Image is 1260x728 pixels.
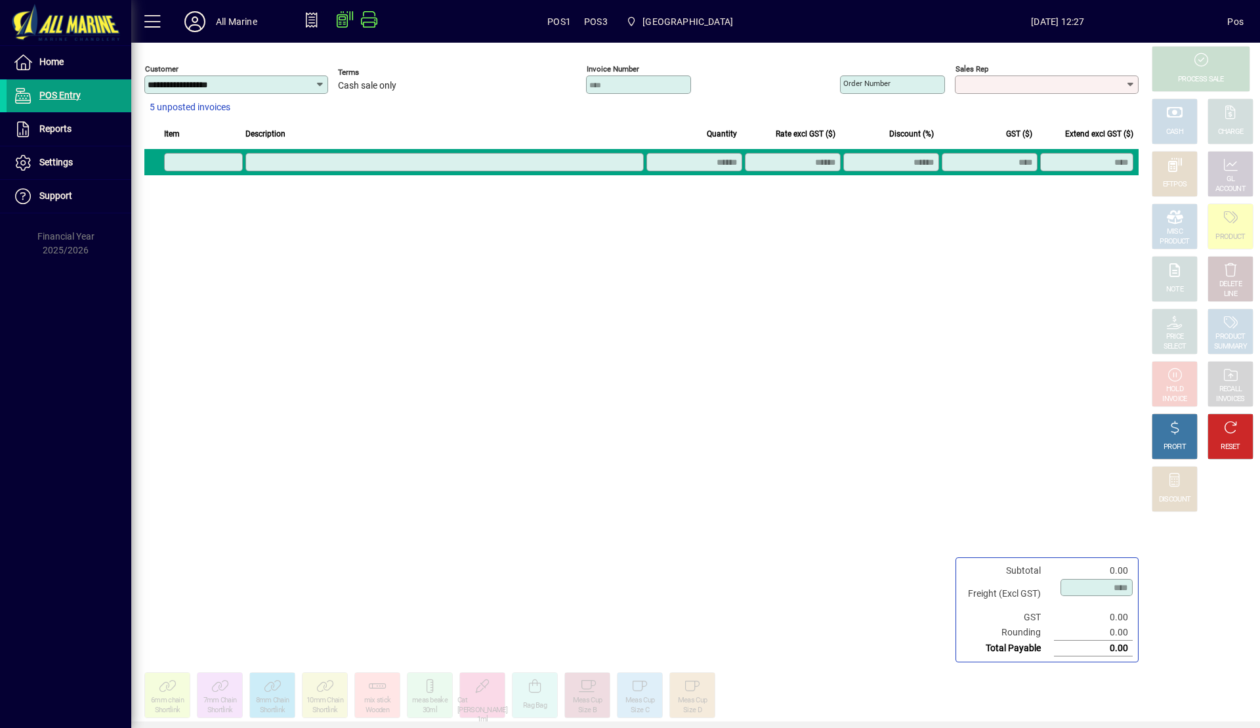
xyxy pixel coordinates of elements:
[412,696,448,706] div: meas beake
[306,696,343,706] div: 10mm Chain
[1162,395,1186,404] div: INVOICE
[621,10,738,33] span: Port Road
[7,180,131,213] a: Support
[1178,75,1224,85] div: PROCESS SALE
[338,68,417,77] span: Terms
[1214,342,1247,352] div: SUMMARY
[150,100,230,114] span: 5 unposted invoices
[578,706,597,716] div: Size B
[338,81,396,91] span: Cash sale only
[1160,237,1189,247] div: PRODUCT
[39,190,72,201] span: Support
[39,123,72,134] span: Reports
[39,56,64,67] span: Home
[625,696,654,706] div: Meas Cup
[423,706,437,716] div: 30ml
[1221,442,1240,452] div: RESET
[312,706,338,716] div: Shortlink
[1166,385,1183,395] div: HOLD
[256,696,289,706] div: 8mm Chain
[1167,227,1183,237] div: MISC
[1215,232,1245,242] div: PRODUCT
[1065,127,1133,141] span: Extend excl GST ($)
[1054,610,1133,625] td: 0.00
[707,127,737,141] span: Quantity
[1219,280,1242,289] div: DELETE
[7,146,131,179] a: Settings
[1159,495,1190,505] div: DISCOUNT
[477,715,488,725] div: 1ml
[366,706,389,716] div: Wooden
[1166,127,1183,137] div: CASH
[889,127,934,141] span: Discount (%)
[164,127,180,141] span: Item
[573,696,602,706] div: Meas Cup
[207,706,233,716] div: Shortlink
[1164,342,1186,352] div: SELECT
[631,706,649,716] div: Size C
[457,696,507,715] div: Cat [PERSON_NAME]
[961,563,1054,578] td: Subtotal
[961,578,1054,610] td: Freight (Excl GST)
[364,696,391,706] div: mix stick
[587,64,639,74] mat-label: Invoice number
[1215,332,1245,342] div: PRODUCT
[843,79,891,88] mat-label: Order number
[678,696,707,706] div: Meas Cup
[144,96,236,119] button: 5 unposted invoices
[642,11,733,32] span: [GEOGRAPHIC_DATA]
[1227,175,1235,184] div: GL
[961,641,1054,656] td: Total Payable
[1215,184,1246,194] div: ACCOUNT
[174,10,216,33] button: Profile
[7,113,131,146] a: Reports
[145,64,178,74] mat-label: Customer
[1166,285,1183,295] div: NOTE
[7,46,131,79] a: Home
[216,11,257,32] div: All Marine
[523,701,547,711] div: Rag Bag
[1219,385,1242,395] div: RECALL
[584,11,608,32] span: POS3
[961,610,1054,625] td: GST
[151,696,184,706] div: 6mm chain
[776,127,835,141] span: Rate excl GST ($)
[203,696,237,706] div: 7mm Chain
[547,11,571,32] span: POS1
[1164,442,1186,452] div: PROFIT
[1166,332,1184,342] div: PRICE
[955,64,988,74] mat-label: Sales rep
[1218,127,1244,137] div: CHARGE
[1054,641,1133,656] td: 0.00
[39,157,73,167] span: Settings
[1006,127,1032,141] span: GST ($)
[155,706,180,716] div: Shortlink
[1227,11,1244,32] div: Pos
[39,90,81,100] span: POS Entry
[1216,395,1244,404] div: INVOICES
[245,127,285,141] span: Description
[260,706,285,716] div: Shortlink
[961,625,1054,641] td: Rounding
[683,706,702,716] div: Size D
[1163,180,1187,190] div: EFTPOS
[1054,563,1133,578] td: 0.00
[1054,625,1133,641] td: 0.00
[888,11,1227,32] span: [DATE] 12:27
[1224,289,1237,299] div: LINE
